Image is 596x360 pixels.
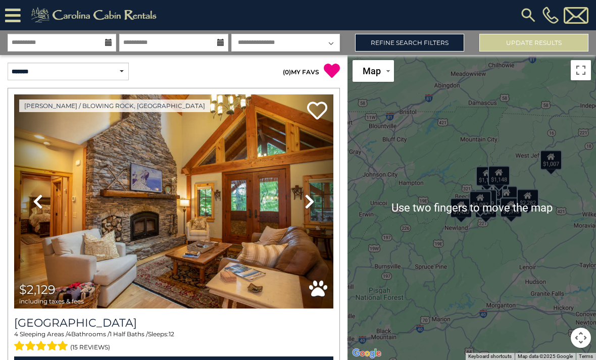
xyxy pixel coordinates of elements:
button: Map camera controls [571,328,591,348]
a: [GEOGRAPHIC_DATA] [14,316,333,330]
button: Toggle fullscreen view [571,60,591,80]
a: [PERSON_NAME] / Blowing Rock, [GEOGRAPHIC_DATA] [19,99,210,112]
a: [PHONE_NUMBER] [540,7,561,24]
div: $1,007 [540,150,562,170]
div: $1,319 [475,189,497,210]
a: Terms (opens in new tab) [579,353,593,359]
span: 1 Half Baths / [110,330,148,338]
div: $1,318 [500,197,522,218]
div: $1,168 [476,166,498,186]
span: 4 [67,330,71,338]
div: $1,420 [450,198,472,218]
div: $1,117 [495,186,518,206]
img: Khaki-logo.png [26,5,165,25]
a: (0)MY FAVS [283,68,319,76]
a: Open this area in Google Maps (opens a new window) [350,347,383,360]
span: Map data ©2025 Google [518,353,573,359]
span: $2,129 [19,282,56,297]
a: Add to favorites [307,100,327,122]
div: $1,097 [470,191,492,211]
span: Map [363,66,381,76]
img: Google [350,347,383,360]
h3: Mountain Song Lodge [14,316,333,330]
a: Refine Search Filters [355,34,464,52]
span: including taxes & fees [19,298,84,304]
span: (15 reviews) [70,341,110,354]
button: Keyboard shortcuts [468,353,512,360]
div: $2,282 [517,189,539,209]
img: search-regular.svg [519,6,537,24]
span: ( ) [283,68,291,76]
span: 4 [14,330,18,338]
div: Sleeping Areas / Bathrooms / Sleeps: [14,330,333,354]
div: $1,148 [488,166,510,186]
span: 0 [285,68,289,76]
img: thumbnail_163269168.jpeg [14,94,333,308]
span: 12 [169,330,174,338]
button: Update Results [479,34,588,52]
button: Change map style [353,60,394,82]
